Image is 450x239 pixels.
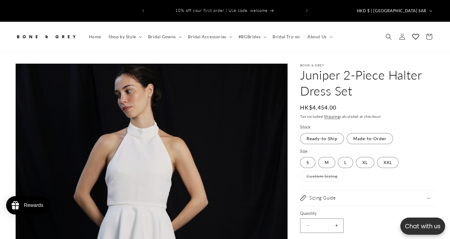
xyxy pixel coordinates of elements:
[300,103,336,112] span: HK$4,454.00
[235,30,269,43] summary: #BGBrides
[300,133,344,144] label: Ready-to-Ship
[300,148,308,155] legend: Size
[300,114,435,120] div: Tax included. calculated at checkout.
[357,8,426,14] span: HKD $ | [GEOGRAPHIC_DATA] SAR
[300,67,435,99] h1: Juniper 2-Piece Halter Dress Set
[144,30,184,43] summary: Bridal Gowns
[24,203,43,208] div: Rewards
[300,190,435,206] summary: Sizing Guide
[377,157,399,168] label: XXL
[400,218,445,235] button: Open chatbox
[85,30,105,43] a: Home
[300,211,435,217] label: Quantity
[184,30,235,43] summary: Bridal Accessories
[300,171,344,182] label: Custom Sizing
[136,5,150,17] button: Previous announcement
[105,30,144,43] summary: Shop by Style
[400,222,445,231] p: Chat with us
[175,8,268,13] span: 10% off your first order | Use code: welcome
[307,34,327,39] span: About Us
[338,157,353,168] label: L
[300,157,315,168] label: S
[382,30,395,43] summary: Search
[188,34,227,39] span: Bridal Accessories
[356,157,374,168] label: XL
[300,63,435,67] p: Bone & Grey
[309,195,336,201] h2: Sizing Guide
[347,133,393,144] label: Made-to-Order
[353,5,435,17] button: HKD $ | [GEOGRAPHIC_DATA] SAR
[15,30,77,43] img: Bone and Grey Bridal
[300,124,311,130] legend: Stock
[318,157,335,168] label: M
[273,34,300,39] span: Bridal Try-on
[269,30,304,43] a: Bridal Try-on
[109,34,136,39] span: Shop by Style
[304,30,335,43] summary: About Us
[300,5,314,17] button: Next announcement
[89,34,101,39] span: Home
[13,28,79,46] a: Bone and Grey Bridal
[324,114,340,119] a: Shipping
[238,34,261,39] span: #BGBrides
[148,34,176,39] span: Bridal Gowns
